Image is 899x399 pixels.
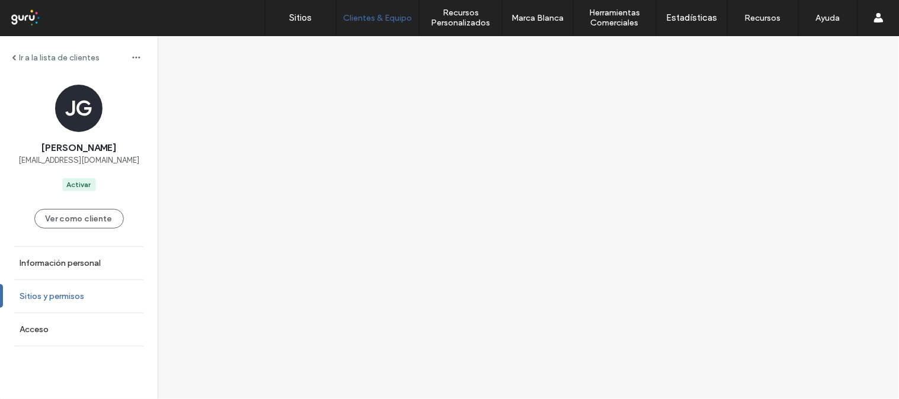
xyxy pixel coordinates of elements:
button: Ver como cliente [34,209,124,229]
label: Sitios [290,12,312,23]
label: Ir a la lista de clientes [19,53,100,63]
span: Ayuda [25,8,58,19]
label: Acceso [20,324,49,334]
label: Estadísticas [667,12,718,23]
div: Activar [67,179,91,190]
label: Herramientas Comerciales [574,8,656,28]
label: Clientes & Equipo [344,13,412,23]
label: Recursos Personalizados [420,8,502,28]
label: Sitios y permisos [20,291,84,301]
label: Marca Blanca [512,13,564,23]
label: Ayuda [816,13,840,23]
label: Recursos [745,13,781,23]
span: [PERSON_NAME] [41,141,116,155]
span: [EMAIL_ADDRESS][DOMAIN_NAME] [18,155,139,166]
label: Información personal [20,258,101,268]
div: JG [55,85,103,132]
